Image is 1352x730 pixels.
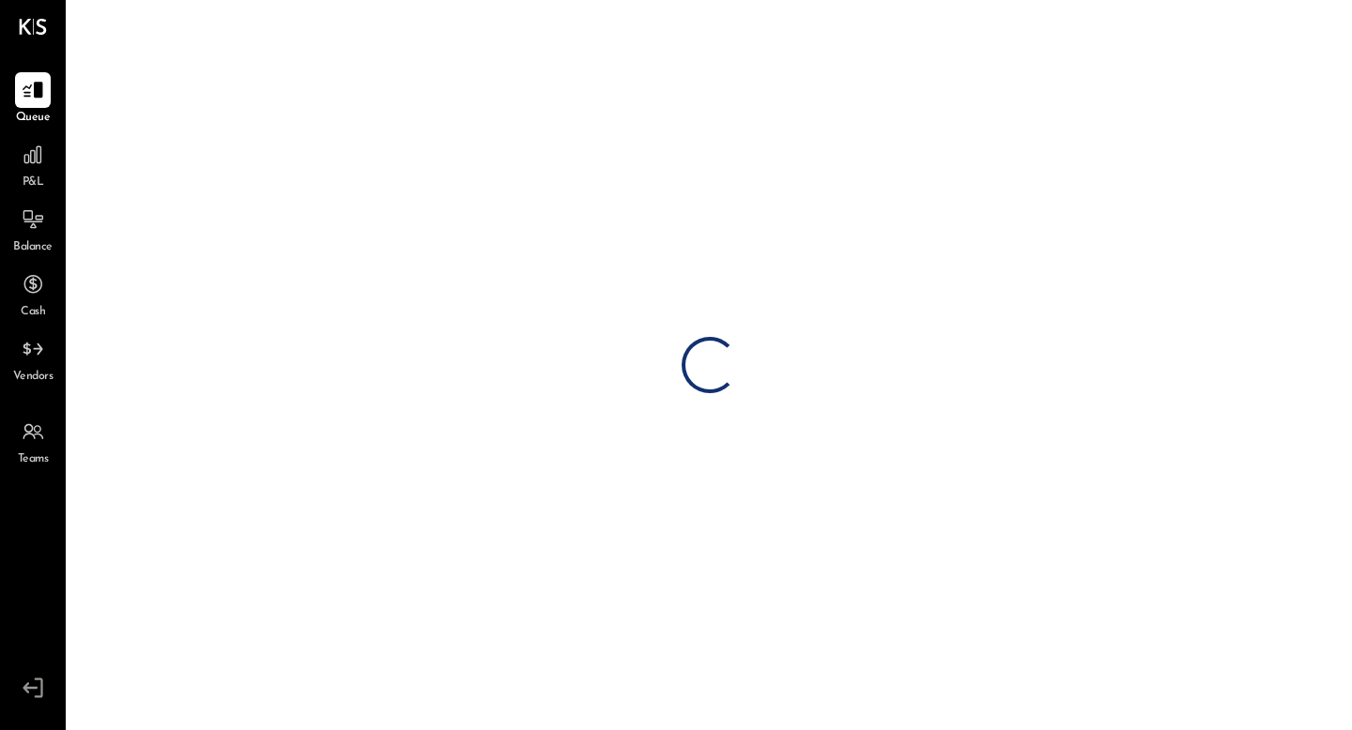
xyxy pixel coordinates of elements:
[1,137,65,191] a: P&L
[1,331,65,386] a: Vendors
[18,451,49,468] span: Teams
[1,266,65,321] a: Cash
[13,369,54,386] span: Vendors
[23,175,44,191] span: P&L
[21,304,45,321] span: Cash
[13,239,53,256] span: Balance
[1,202,65,256] a: Balance
[1,414,65,468] a: Teams
[1,72,65,127] a: Queue
[16,110,51,127] span: Queue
